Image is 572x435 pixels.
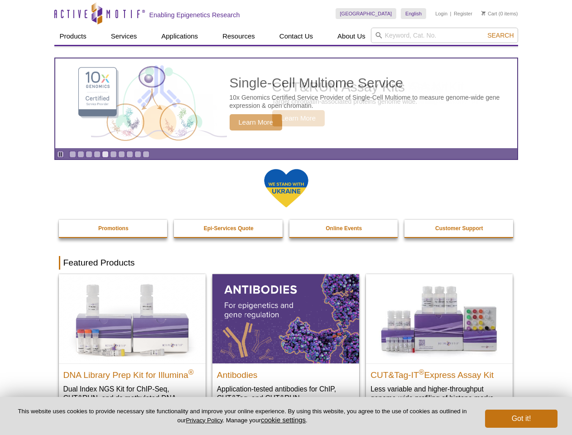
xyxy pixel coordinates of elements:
[14,407,470,425] p: This website uses cookies to provide necessary site functionality and improve your online experie...
[332,28,371,45] a: About Us
[110,151,117,158] a: Go to slide 6
[59,256,514,270] h2: Featured Products
[118,151,125,158] a: Go to slide 7
[102,151,109,158] a: Go to slide 5
[272,97,418,106] p: Target chromatin-associated proteins genome wide.
[264,168,309,208] img: We Stand With Ukraine
[274,28,318,45] a: Contact Us
[77,151,84,158] a: Go to slide 2
[91,62,227,145] img: CUT&RUN Assay Kits
[212,274,359,363] img: All Antibodies
[435,225,483,232] strong: Customer Support
[212,274,359,411] a: All Antibodies Antibodies Application-tested antibodies for ChIP, CUT&Tag, and CUT&RUN.
[59,220,168,237] a: Promotions
[481,11,485,15] img: Your Cart
[454,10,472,17] a: Register
[404,220,514,237] a: Customer Support
[156,28,203,45] a: Applications
[217,384,355,403] p: Application-tested antibodies for ChIP, CUT&Tag, and CUT&RUN.
[86,151,92,158] a: Go to slide 3
[435,10,447,17] a: Login
[370,384,508,403] p: Less variable and higher-throughput genome-wide profiling of histone marks​.
[485,31,516,39] button: Search
[57,151,64,158] a: Toggle autoplay
[98,225,129,232] strong: Promotions
[69,151,76,158] a: Go to slide 1
[63,366,201,380] h2: DNA Library Prep Kit for Illumina
[217,366,355,380] h2: Antibodies
[174,220,284,237] a: Epi-Services Quote
[63,384,201,412] p: Dual Index NGS Kit for ChIP-Seq, CUT&RUN, and ds methylated DNA assays.
[261,416,306,424] button: cookie settings
[481,10,497,17] a: Cart
[485,410,558,428] button: Got it!
[55,58,517,148] a: CUT&RUN Assay Kits CUT&RUN Assay Kits Target chromatin-associated proteins genome wide. Learn More
[401,8,426,19] a: English
[370,366,508,380] h2: CUT&Tag-IT Express Assay Kit
[326,225,362,232] strong: Online Events
[59,274,206,363] img: DNA Library Prep Kit for Illumina
[204,225,254,232] strong: Epi-Services Quote
[135,151,141,158] a: Go to slide 9
[272,110,325,126] span: Learn More
[272,80,418,94] h2: CUT&RUN Assay Kits
[55,58,517,148] article: CUT&RUN Assay Kits
[371,28,518,43] input: Keyword, Cat. No.
[59,274,206,420] a: DNA Library Prep Kit for Illumina DNA Library Prep Kit for Illumina® Dual Index NGS Kit for ChIP-...
[143,151,149,158] a: Go to slide 10
[188,368,194,376] sup: ®
[366,274,513,363] img: CUT&Tag-IT® Express Assay Kit
[186,417,222,424] a: Privacy Policy
[54,28,92,45] a: Products
[481,8,518,19] li: (0 items)
[450,8,452,19] li: |
[336,8,397,19] a: [GEOGRAPHIC_DATA]
[149,11,240,19] h2: Enabling Epigenetics Research
[106,28,143,45] a: Services
[289,220,399,237] a: Online Events
[94,151,101,158] a: Go to slide 4
[126,151,133,158] a: Go to slide 8
[419,368,424,376] sup: ®
[487,32,514,39] span: Search
[366,274,513,411] a: CUT&Tag-IT® Express Assay Kit CUT&Tag-IT®Express Assay Kit Less variable and higher-throughput ge...
[217,28,260,45] a: Resources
